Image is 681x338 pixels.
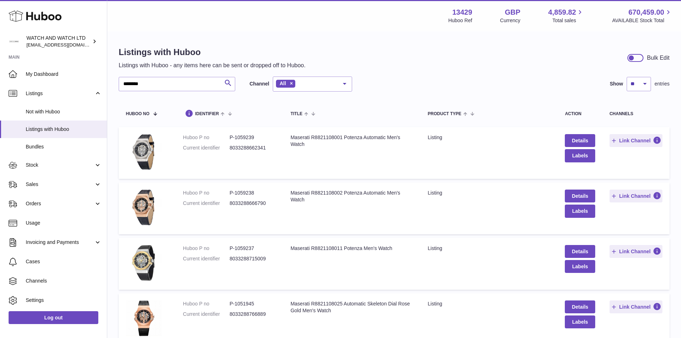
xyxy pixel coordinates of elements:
[26,181,94,188] span: Sales
[291,134,414,148] div: Maserati R8821108001 Potenza Automatic Men's Watch
[126,112,149,116] span: Huboo no
[230,190,276,196] dd: P-1059238
[647,54,670,62] div: Bulk Edit
[610,134,662,147] button: Link Channel
[610,190,662,202] button: Link Channel
[26,239,94,246] span: Invoicing and Payments
[183,144,230,151] dt: Current identifier
[26,297,102,304] span: Settings
[126,245,162,281] img: Maserati R8821108011 Potenza Men's Watch
[565,190,595,202] a: Details
[230,300,276,307] dd: P-1051945
[291,300,414,314] div: Maserati R8821108025 Automatic Skeleton Dial Rose Gold Men's Watch
[9,36,19,47] img: internalAdmin-13429@internal.huboo.com
[619,248,651,255] span: Link Channel
[565,112,595,116] div: action
[565,205,595,217] button: Labels
[195,112,219,116] span: identifier
[183,200,230,207] dt: Current identifier
[428,134,551,141] div: listing
[610,245,662,258] button: Link Channel
[548,8,576,17] span: 4,859.82
[291,190,414,203] div: Maserati R8821108002 Potenza Automatic Men's Watch
[230,200,276,207] dd: 8033288666790
[610,80,623,87] label: Show
[505,8,520,17] strong: GBP
[628,8,664,17] span: 670,459.00
[565,300,595,313] a: Details
[230,134,276,141] dd: P-1059239
[610,300,662,313] button: Link Channel
[183,134,230,141] dt: Huboo P no
[119,46,306,58] h1: Listings with Huboo
[183,245,230,252] dt: Huboo P no
[448,17,472,24] div: Huboo Ref
[565,260,595,273] button: Labels
[250,80,269,87] label: Channel
[230,245,276,252] dd: P-1059237
[126,300,162,336] img: Maserati R8821108025 Automatic Skeleton Dial Rose Gold Men's Watch
[565,149,595,162] button: Labels
[26,258,102,265] span: Cases
[619,304,651,310] span: Link Channel
[183,300,230,307] dt: Huboo P no
[610,112,662,116] div: channels
[500,17,520,24] div: Currency
[291,245,414,252] div: Maserati R8821108011 Potenza Men's Watch
[26,220,102,226] span: Usage
[548,8,584,24] a: 4,859.82 Total sales
[280,80,286,86] span: All
[9,311,98,324] a: Log out
[26,200,94,207] span: Orders
[183,311,230,318] dt: Current identifier
[291,112,302,116] span: title
[26,162,94,168] span: Stock
[565,245,595,258] a: Details
[126,134,162,170] img: Maserati R8821108001 Potenza Automatic Men's Watch
[230,144,276,151] dd: 8033288662341
[428,245,551,252] div: listing
[26,42,105,48] span: [EMAIL_ADDRESS][DOMAIN_NAME]
[26,278,102,284] span: Channels
[183,255,230,262] dt: Current identifier
[612,17,672,24] span: AVAILABLE Stock Total
[26,90,94,97] span: Listings
[619,137,651,144] span: Link Channel
[26,71,102,78] span: My Dashboard
[452,8,472,17] strong: 13429
[183,190,230,196] dt: Huboo P no
[428,300,551,307] div: listing
[126,190,162,225] img: Maserati R8821108002 Potenza Automatic Men's Watch
[26,35,91,48] div: WATCH AND WATCH LTD
[428,112,462,116] span: Product Type
[565,315,595,328] button: Labels
[552,17,584,24] span: Total sales
[230,311,276,318] dd: 8033288766889
[428,190,551,196] div: listing
[119,62,306,69] p: Listings with Huboo - any items here can be sent or dropped off to Huboo.
[612,8,672,24] a: 670,459.00 AVAILABLE Stock Total
[565,134,595,147] a: Details
[230,255,276,262] dd: 8033288715009
[619,193,651,199] span: Link Channel
[26,108,102,115] span: Not with Huboo
[26,126,102,133] span: Listings with Huboo
[26,143,102,150] span: Bundles
[655,80,670,87] span: entries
